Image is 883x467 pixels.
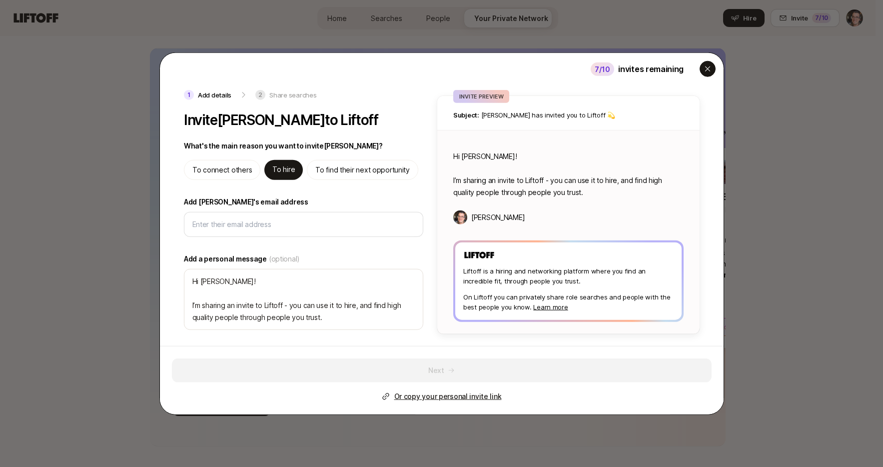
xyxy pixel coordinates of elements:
[192,164,252,176] p: To connect others
[453,210,467,224] img: Eric
[463,265,674,285] p: Liftoff is a hiring and networking platform where you find an incredible fit, through people you ...
[184,140,383,152] p: What's the main reason you want to invite [PERSON_NAME] ?
[184,253,423,265] label: Add a personal message
[463,291,674,311] p: On Liftoff you can privately share role searches and people with the best people you know.
[192,218,415,230] input: Enter their email address
[453,110,684,120] p: [PERSON_NAME] has invited you to Liftoff 💫
[463,250,495,260] img: Liftoff Logo
[268,253,299,265] span: (optional)
[315,164,410,176] p: To find their next opportunity
[459,92,503,101] p: INVITE PREVIEW
[618,62,684,75] p: invites remaining
[184,196,423,208] label: Add [PERSON_NAME]'s email address
[272,163,295,175] p: To hire
[198,90,231,100] p: Add details
[453,150,684,198] p: Hi [PERSON_NAME]! I’m sharing an invite to Liftoff - you can use it to hire, and find high qualit...
[269,90,316,100] p: Share searches
[184,112,378,128] p: Invite [PERSON_NAME] to Liftoff
[184,269,423,330] textarea: Hi [PERSON_NAME]! I’m sharing an invite to Liftoff - you can use it to hire, and find high qualit...
[382,390,501,402] button: Or copy your personal invite link
[255,90,265,100] p: 2
[394,390,501,402] p: Or copy your personal invite link
[591,62,614,75] div: 7 /10
[471,211,525,223] p: [PERSON_NAME]
[184,90,194,100] p: 1
[453,111,479,119] span: Subject:
[533,302,568,310] a: Learn more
